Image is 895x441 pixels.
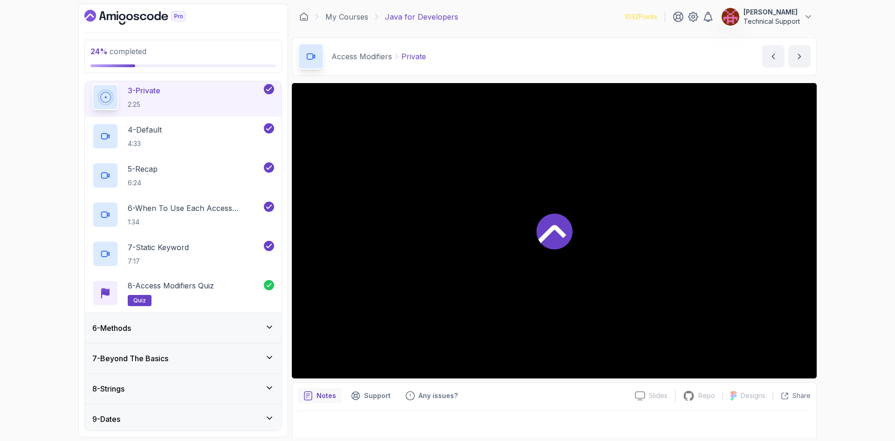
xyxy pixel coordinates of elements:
button: next content [788,45,811,68]
p: 2:25 [128,100,160,109]
button: 7-Beyond The Basics [85,343,282,373]
p: Notes [317,391,336,400]
h3: 6 - Methods [92,322,131,334]
img: user profile image [722,8,739,26]
a: Dashboard [84,10,207,25]
button: 6-Methods [85,313,282,343]
button: 7-Static Keyword7:17 [92,241,274,267]
p: Java for Developers [385,11,458,22]
p: 4 - Default [128,124,162,135]
p: Access Modifiers [331,51,392,62]
button: 3-Private2:25 [92,84,274,110]
button: previous content [762,45,785,68]
p: [PERSON_NAME] [744,7,800,17]
button: Support button [345,388,396,403]
a: My Courses [325,11,368,22]
p: Designs [741,391,765,400]
button: Share [773,391,811,400]
p: Repo [698,391,715,400]
p: 8 - Access Modifiers Quiz [128,280,214,291]
p: Share [792,391,811,400]
button: user profile image[PERSON_NAME]Technical Support [721,7,813,26]
p: Technical Support [744,17,800,26]
p: Support [364,391,391,400]
p: 4:33 [128,139,162,148]
p: 6 - When To Use Each Access Modifier [128,203,262,214]
a: Dashboard [299,12,309,21]
h3: 9 - Dates [92,413,120,425]
h3: 8 - Strings [92,383,124,394]
p: 3 - Private [128,85,160,96]
p: 6:24 [128,178,158,188]
p: 1:34 [128,217,262,227]
span: 24 % [90,47,108,56]
button: 4-Default4:33 [92,123,274,149]
p: Slides [649,391,668,400]
span: completed [90,47,146,56]
button: 9-Dates [85,404,282,434]
h3: 7 - Beyond The Basics [92,353,168,364]
p: 1032 Points [625,12,657,21]
span: quiz [133,297,146,304]
button: 8-Strings [85,374,282,404]
p: 7 - Static Keyword [128,242,189,253]
p: Private [401,51,426,62]
p: 5 - Recap [128,163,158,175]
button: 8-Access Modifiers Quizquiz [92,280,274,306]
button: notes button [298,388,342,403]
button: Feedback button [400,388,463,403]
button: 6-When To Use Each Access Modifier1:34 [92,202,274,228]
button: 5-Recap6:24 [92,162,274,189]
p: 7:17 [128,257,189,266]
p: Any issues? [419,391,458,400]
